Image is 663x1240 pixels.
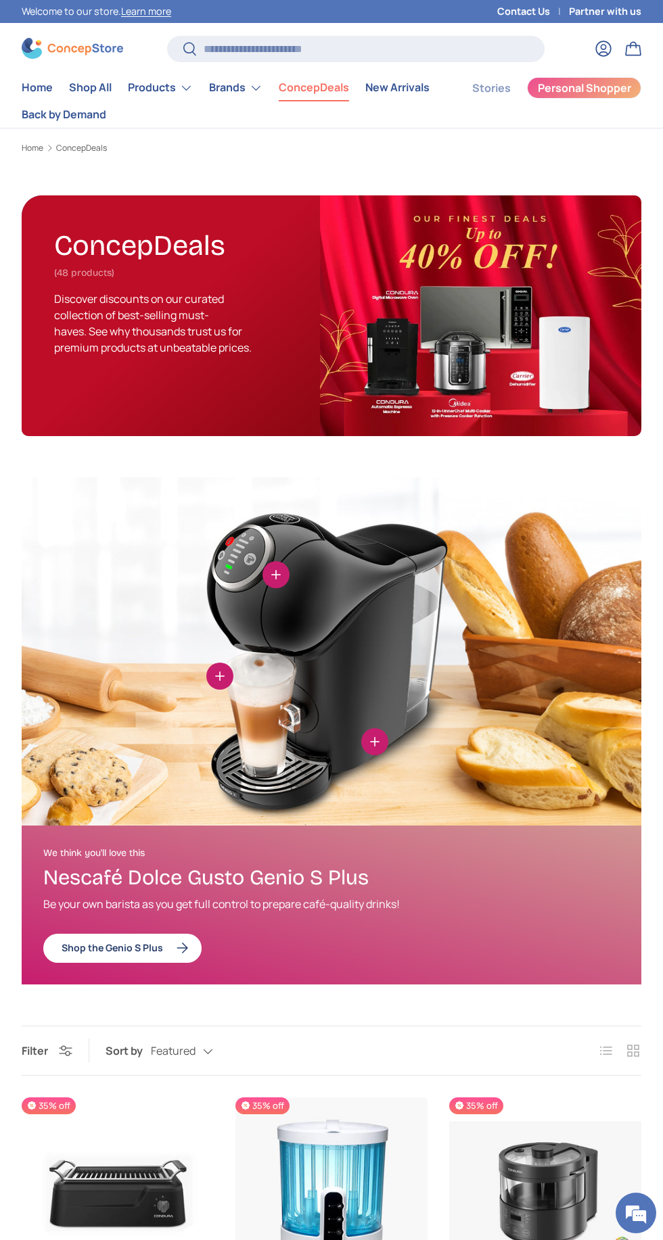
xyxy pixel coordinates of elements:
[7,369,258,416] textarea: Type your message and hit 'Enter'
[201,74,271,101] summary: Brands
[121,5,171,18] a: Learn more
[151,1045,196,1057] span: Featured
[449,1097,503,1114] span: 35% off
[22,101,106,128] a: Back by Demand
[222,7,254,39] div: Minimize live chat window
[43,847,520,859] h2: We think you'll love this
[43,896,520,912] p: Be your own barista as you get full control to prepare café-quality drinks!
[22,142,641,154] nav: Breadcrumbs
[54,267,114,279] span: (48 products)
[22,1043,72,1058] button: Filter
[43,864,520,891] h3: Nescafé Dolce Gusto Genio S Plus
[56,144,107,152] a: ConcepDeals
[22,4,171,19] p: Welcome to our store.
[69,74,112,101] a: Shop All
[151,1039,240,1063] button: Featured
[279,74,349,101] a: ConcepDeals
[569,4,641,19] a: Partner with us
[538,82,631,93] span: Personal Shopper
[22,1097,76,1114] span: 35% off
[70,76,227,93] div: Chat with us now
[22,74,440,128] nav: Primary
[440,74,641,128] nav: Secondary
[54,223,225,262] h1: ConcepDeals
[22,144,43,152] a: Home
[106,1043,151,1059] label: Sort by
[497,4,569,19] a: Contact Us
[235,1097,290,1114] span: 35% off
[365,74,430,101] a: New Arrivals
[527,77,641,99] a: Personal Shopper
[22,1043,48,1058] span: Filter
[472,75,511,101] a: Stories
[120,74,201,101] summary: Products
[54,291,252,355] span: Discover discounts on our curated collection of best-selling must-haves. See why thousands trust ...
[320,195,641,436] img: ConcepDeals
[22,74,53,101] a: Home
[43,934,202,963] a: Shop the Genio S Plus
[22,38,123,59] img: ConcepStore
[78,170,187,307] span: We're online!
